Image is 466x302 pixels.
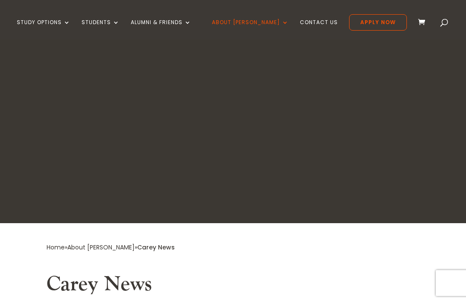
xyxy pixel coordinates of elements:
a: About [PERSON_NAME] [212,19,289,40]
a: Contact Us [300,19,338,40]
h2: Carey News [47,272,419,301]
span: Carey News [137,243,175,252]
span: » » [47,243,175,252]
a: Apply Now [349,14,407,31]
a: About [PERSON_NAME] [67,243,135,252]
a: Alumni & Friends [131,19,191,40]
a: Home [47,243,65,252]
a: Students [82,19,120,40]
a: Study Options [17,19,70,40]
